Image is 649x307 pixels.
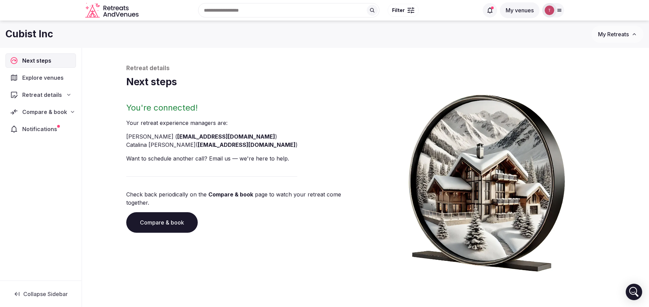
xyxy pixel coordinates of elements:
[22,108,67,116] span: Compare & book
[126,141,363,149] li: Catalina [PERSON_NAME] ( )
[22,56,54,65] span: Next steps
[598,31,629,38] span: My Retreats
[626,284,642,300] div: Open Intercom Messenger
[5,53,76,68] a: Next steps
[126,212,198,233] a: Compare & book
[392,7,405,14] span: Filter
[126,132,363,141] li: [PERSON_NAME] ( )
[126,119,363,127] p: Your retreat experience manager s are :
[5,286,76,302] button: Collapse Sidebar
[126,64,605,73] p: Retreat details
[85,3,140,18] a: Visit the homepage
[22,74,66,82] span: Explore venues
[22,125,60,133] span: Notifications
[23,291,68,297] span: Collapse Sidebar
[396,89,578,272] img: Winter chalet retreat in picture frame
[208,191,253,198] a: Compare & book
[500,2,540,18] button: My venues
[500,7,540,14] a: My venues
[198,141,296,148] a: [EMAIL_ADDRESS][DOMAIN_NAME]
[126,102,363,113] h2: You're connected!
[126,190,363,207] p: Check back periodically on the page to watch your retreat come together.
[545,5,554,15] img: Thiago Martins
[5,122,76,136] a: Notifications
[177,133,275,140] a: [EMAIL_ADDRESS][DOMAIN_NAME]
[126,75,605,89] h1: Next steps
[5,71,76,85] a: Explore venues
[388,4,419,17] button: Filter
[126,154,363,163] p: Want to schedule another call? Email us — we're here to help.
[85,3,140,18] svg: Retreats and Venues company logo
[592,26,644,43] button: My Retreats
[22,91,62,99] span: Retreat details
[5,27,53,41] h1: Cubist Inc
